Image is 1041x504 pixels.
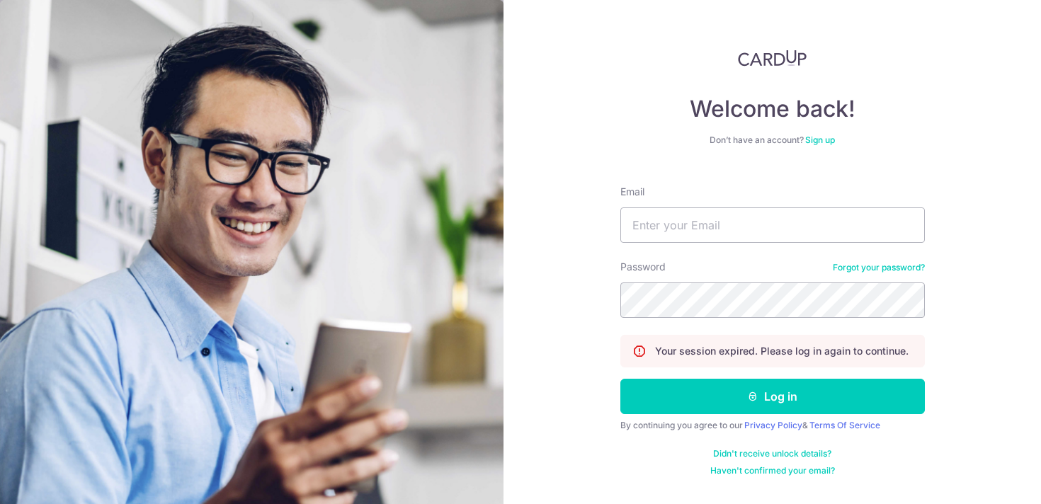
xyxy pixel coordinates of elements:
label: Email [620,185,644,199]
a: Sign up [805,134,835,145]
div: By continuing you agree to our & [620,420,925,431]
a: Haven't confirmed your email? [710,465,835,476]
a: Forgot your password? [833,262,925,273]
label: Password [620,260,666,274]
a: Privacy Policy [744,420,802,430]
h4: Welcome back! [620,95,925,123]
button: Log in [620,379,925,414]
input: Enter your Email [620,207,925,243]
img: CardUp Logo [738,50,807,67]
div: Don’t have an account? [620,134,925,146]
a: Terms Of Service [809,420,880,430]
p: Your session expired. Please log in again to continue. [655,344,909,358]
a: Didn't receive unlock details? [713,448,831,459]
